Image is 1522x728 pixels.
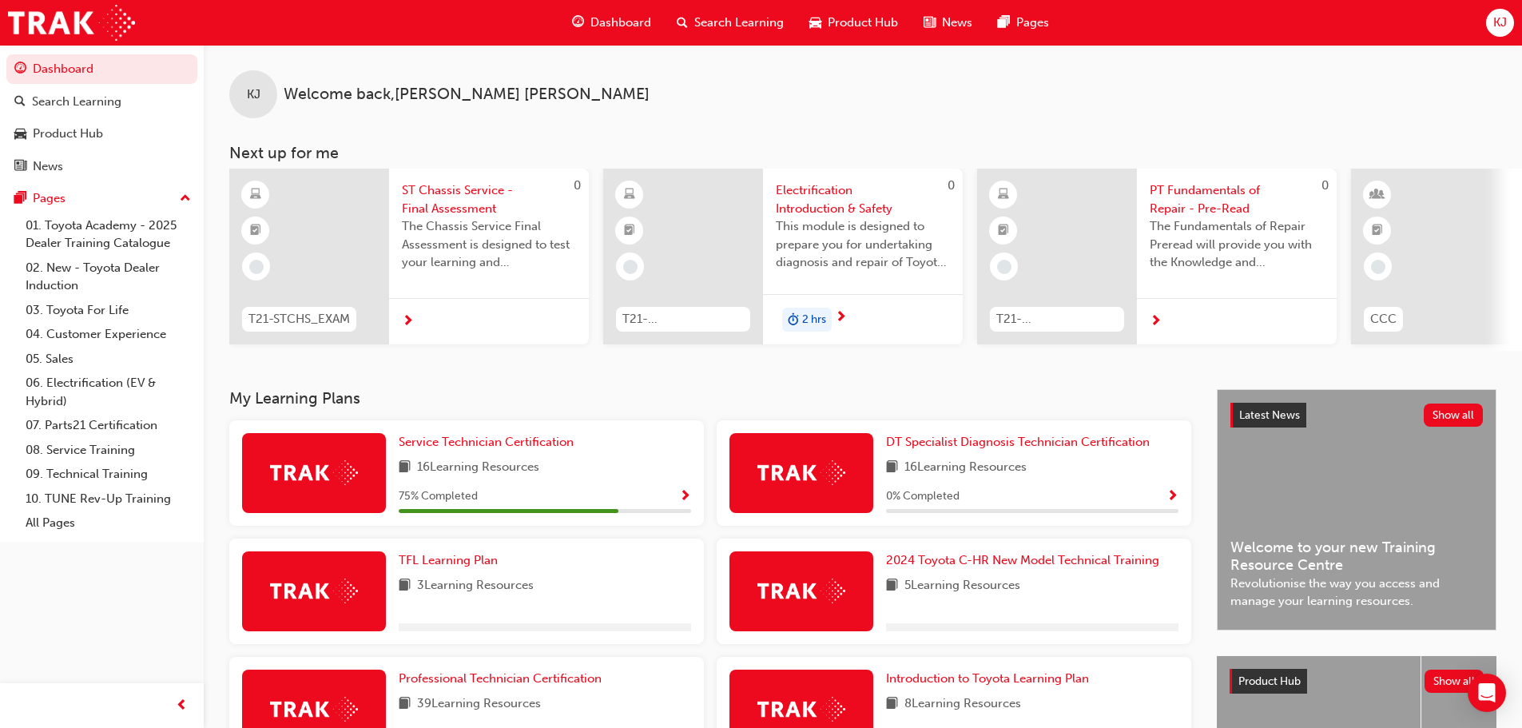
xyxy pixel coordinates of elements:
[19,462,197,487] a: 09. Technical Training
[757,460,845,485] img: Trak
[886,670,1095,688] a: Introduction to Toyota Learning Plan
[250,221,261,241] span: booktick-icon
[1230,539,1483,575] span: Welcome to your new Training Resource Centre
[977,169,1337,344] a: 0T21-PTFOR_PRE_READPT Fundamentals of Repair - Pre-ReadThe Fundamentals of Repair Preread will pr...
[176,696,188,716] span: prev-icon
[1468,674,1506,712] div: Open Intercom Messenger
[402,217,576,272] span: The Chassis Service Final Assessment is designed to test your learning and understanding of the m...
[622,310,744,328] span: T21-FOD_HVIS_PREREQ
[417,694,541,714] span: 39 Learning Resources
[33,189,66,208] div: Pages
[886,694,898,714] span: book-icon
[399,553,498,567] span: TFL Learning Plan
[694,14,784,32] span: Search Learning
[1424,404,1484,427] button: Show all
[797,6,911,39] a: car-iconProduct Hub
[802,311,826,329] span: 2 hrs
[19,347,197,372] a: 05. Sales
[284,86,650,104] span: Welcome back , [PERSON_NAME] [PERSON_NAME]
[886,433,1156,452] a: DT Specialist Diagnosis Technician Certification
[624,185,635,205] span: learningResourceType_ELEARNING-icon
[33,157,63,176] div: News
[6,54,197,84] a: Dashboard
[1150,181,1324,217] span: PT Fundamentals of Repair - Pre-Read
[886,435,1150,449] span: DT Specialist Diagnosis Technician Certification
[14,192,26,206] span: pages-icon
[788,309,799,330] span: duration-icon
[180,189,191,209] span: up-icon
[14,127,26,141] span: car-icon
[942,14,972,32] span: News
[998,221,1009,241] span: booktick-icon
[19,298,197,323] a: 03. Toyota For Life
[19,322,197,347] a: 04. Customer Experience
[572,13,584,33] span: guage-icon
[1166,490,1178,504] span: Show Progress
[1230,403,1483,428] a: Latest NewsShow all
[399,670,608,688] a: Professional Technician Certification
[6,184,197,213] button: Pages
[1321,178,1329,193] span: 0
[574,178,581,193] span: 0
[1230,575,1483,611] span: Revolutionise the way you access and manage your learning resources.
[904,694,1021,714] span: 8 Learning Resources
[1371,260,1385,274] span: learningRecordVerb_NONE-icon
[249,260,264,274] span: learningRecordVerb_NONE-icon
[399,576,411,596] span: book-icon
[998,13,1010,33] span: pages-icon
[559,6,664,39] a: guage-iconDashboard
[1238,674,1301,688] span: Product Hub
[998,185,1009,205] span: learningResourceType_ELEARNING-icon
[776,217,950,272] span: This module is designed to prepare you for undertaking diagnosis and repair of Toyota & Lexus Ele...
[603,169,963,344] a: 0T21-FOD_HVIS_PREREQElectrification Introduction & SafetyThis module is designed to prepare you f...
[985,6,1062,39] a: pages-iconPages
[664,6,797,39] a: search-iconSearch Learning
[14,160,26,174] span: news-icon
[1486,9,1514,37] button: KJ
[19,413,197,438] a: 07. Parts21 Certification
[590,14,651,32] span: Dashboard
[677,13,688,33] span: search-icon
[402,315,414,329] span: next-icon
[399,694,411,714] span: book-icon
[6,51,197,184] button: DashboardSearch LearningProduct HubNews
[1230,669,1484,694] a: Product HubShow all
[886,551,1166,570] a: 2024 Toyota C-HR New Model Technical Training
[1166,487,1178,507] button: Show Progress
[14,95,26,109] span: search-icon
[399,433,580,452] a: Service Technician Certification
[1217,389,1496,631] a: Latest NewsShow allWelcome to your new Training Resource CentreRevolutionise the way you access a...
[1372,221,1383,241] span: booktick-icon
[904,576,1020,596] span: 5 Learning Resources
[828,14,898,32] span: Product Hub
[229,389,1191,408] h3: My Learning Plans
[1150,315,1162,329] span: next-icon
[886,458,898,478] span: book-icon
[19,213,197,256] a: 01. Toyota Academy - 2025 Dealer Training Catalogue
[624,221,635,241] span: booktick-icon
[399,671,602,686] span: Professional Technician Certification
[33,125,103,143] div: Product Hub
[19,487,197,511] a: 10. TUNE Rev-Up Training
[996,310,1118,328] span: T21-PTFOR_PRE_READ
[1239,408,1300,422] span: Latest News
[1425,670,1484,693] button: Show all
[399,435,574,449] span: Service Technician Certification
[417,458,539,478] span: 16 Learning Resources
[19,256,197,298] a: 02. New - Toyota Dealer Induction
[623,260,638,274] span: learningRecordVerb_NONE-icon
[679,490,691,504] span: Show Progress
[886,553,1159,567] span: 2024 Toyota C-HR New Model Technical Training
[1493,14,1507,32] span: KJ
[248,310,350,328] span: T21-STCHS_EXAM
[8,5,135,41] img: Trak
[19,438,197,463] a: 08. Service Training
[886,487,960,506] span: 0 % Completed
[399,458,411,478] span: book-icon
[270,697,358,722] img: Trak
[399,551,504,570] a: TFL Learning Plan
[911,6,985,39] a: news-iconNews
[1372,185,1383,205] span: learningResourceType_INSTRUCTOR_LED-icon
[270,579,358,603] img: Trak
